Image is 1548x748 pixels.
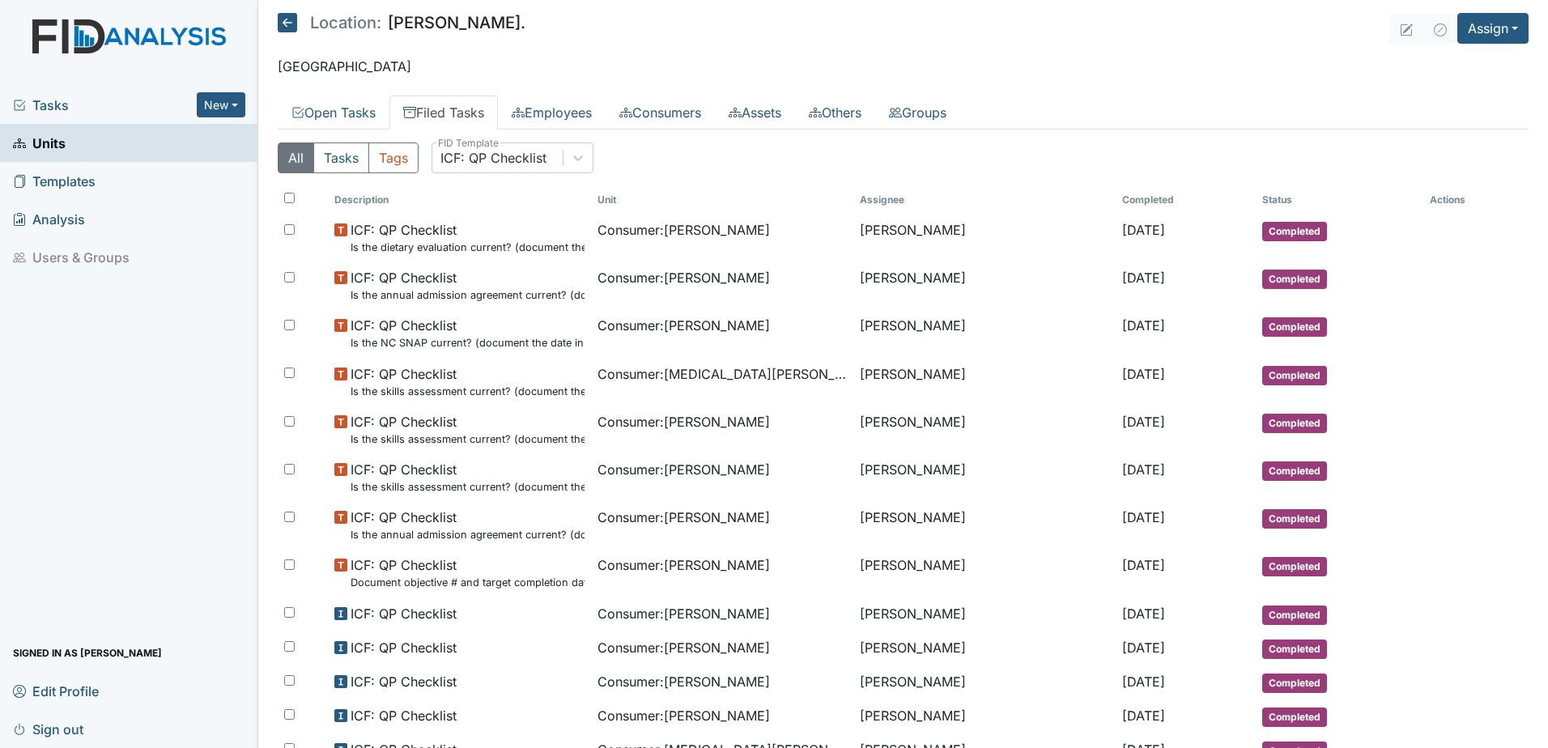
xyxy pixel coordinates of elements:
span: [DATE] [1122,270,1165,286]
a: Tasks [13,96,197,115]
span: [DATE] [1122,640,1165,656]
span: Completed [1262,509,1327,529]
span: [DATE] [1122,317,1165,334]
small: Is the skills assessment current? (document the date in the comment section) [351,384,584,399]
span: ICF: QP Checklist Is the skills assessment current? (document the date in the comment section) [351,460,584,495]
span: ICF: QP Checklist Document objective # and target completion dates in comment section. Are target... [351,555,584,590]
a: Others [795,96,875,130]
span: ICF: QP Checklist Is the NC SNAP current? (document the date in the comment section) [351,316,584,351]
span: [DATE] [1122,461,1165,478]
p: [GEOGRAPHIC_DATA] [278,57,1529,76]
span: ICF: QP Checklist Is the annual admission agreement current? (document the date in the comment se... [351,268,584,303]
span: Completed [1262,222,1327,241]
span: Completed [1262,461,1327,481]
span: Completed [1262,640,1327,659]
td: [PERSON_NAME] [853,309,1116,357]
span: [DATE] [1122,366,1165,382]
span: Completed [1262,366,1327,385]
span: Consumer : [MEDICAL_DATA][PERSON_NAME] [598,364,847,384]
span: [DATE] [1122,414,1165,430]
td: [PERSON_NAME] [853,699,1116,733]
span: ICF: QP Checklist Is the annual admission agreement current? (document the date in the comment se... [351,508,584,542]
span: [DATE] [1122,222,1165,238]
a: Employees [498,96,606,130]
button: Tags [368,142,419,173]
span: [DATE] [1122,606,1165,622]
span: Consumer : [PERSON_NAME] [598,706,770,725]
th: Toggle SortBy [1256,186,1423,214]
small: Document objective # and target completion dates in comment section. Are target completion dates ... [351,575,584,590]
th: Actions [1423,186,1504,214]
a: Assets [715,96,795,130]
span: [DATE] [1122,708,1165,724]
td: [PERSON_NAME] [853,597,1116,631]
small: Is the annual admission agreement current? (document the date in the comment section) [351,287,584,303]
input: Toggle All Rows Selected [284,193,295,203]
th: Toggle SortBy [1116,186,1256,214]
span: Consumer : [PERSON_NAME] [598,412,770,431]
span: Consumer : [PERSON_NAME] [598,672,770,691]
span: Completed [1262,414,1327,433]
a: Groups [875,96,960,130]
a: Filed Tasks [389,96,498,130]
span: [DATE] [1122,674,1165,690]
span: ICF: QP Checklist Is the skills assessment current? (document the date in the comment section) [351,412,584,447]
span: Analysis [13,206,85,232]
span: Consumer : [PERSON_NAME] [598,508,770,527]
button: All [278,142,314,173]
span: ICF: QP Checklist [351,672,457,691]
td: [PERSON_NAME] [853,631,1116,665]
span: Consumer : [PERSON_NAME] [598,460,770,479]
span: ICF: QP Checklist Is the skills assessment current? (document the date in the comment section) [351,364,584,399]
span: ICF: QP Checklist Is the dietary evaluation current? (document the date in the comment section) [351,220,584,255]
span: Edit Profile [13,678,99,703]
a: Open Tasks [278,96,389,130]
span: Signed in as [PERSON_NAME] [13,640,162,665]
span: Units [13,130,66,155]
span: [DATE] [1122,509,1165,525]
span: ICF: QP Checklist [351,706,457,725]
div: Type filter [278,142,419,173]
small: Is the dietary evaluation current? (document the date in the comment section) [351,240,584,255]
td: [PERSON_NAME] [853,358,1116,406]
td: [PERSON_NAME] [853,261,1116,309]
span: Completed [1262,270,1327,289]
small: Is the skills assessment current? (document the date in the comment section) [351,479,584,495]
th: Toggle SortBy [591,186,853,214]
span: Completed [1262,606,1327,625]
a: Consumers [606,96,715,130]
span: Completed [1262,557,1327,576]
span: Templates [13,168,96,193]
h5: [PERSON_NAME]. [278,13,525,32]
span: Completed [1262,708,1327,727]
span: Consumer : [PERSON_NAME] [598,638,770,657]
button: Assign [1457,13,1529,44]
div: ICF: QP Checklist [440,148,546,168]
span: Consumer : [PERSON_NAME] [598,604,770,623]
span: ICF: QP Checklist [351,638,457,657]
td: [PERSON_NAME] [853,665,1116,699]
span: [DATE] [1122,557,1165,573]
small: Is the annual admission agreement current? (document the date in the comment section) [351,527,584,542]
span: Consumer : [PERSON_NAME] [598,220,770,240]
small: Is the NC SNAP current? (document the date in the comment section) [351,335,584,351]
small: Is the skills assessment current? (document the date in the comment section) [351,431,584,447]
span: Consumer : [PERSON_NAME] [598,268,770,287]
span: Consumer : [PERSON_NAME] [598,316,770,335]
button: New [197,92,245,117]
span: Completed [1262,674,1327,693]
td: [PERSON_NAME] [853,501,1116,549]
span: Completed [1262,317,1327,337]
span: Consumer : [PERSON_NAME] [598,555,770,575]
th: Toggle SortBy [328,186,590,214]
span: Sign out [13,716,83,742]
th: Assignee [853,186,1116,214]
span: ICF: QP Checklist [351,604,457,623]
td: [PERSON_NAME] [853,214,1116,261]
td: [PERSON_NAME] [853,406,1116,453]
button: Tasks [313,142,369,173]
td: [PERSON_NAME] [853,453,1116,501]
span: Location: [310,15,381,31]
td: [PERSON_NAME] [853,549,1116,597]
